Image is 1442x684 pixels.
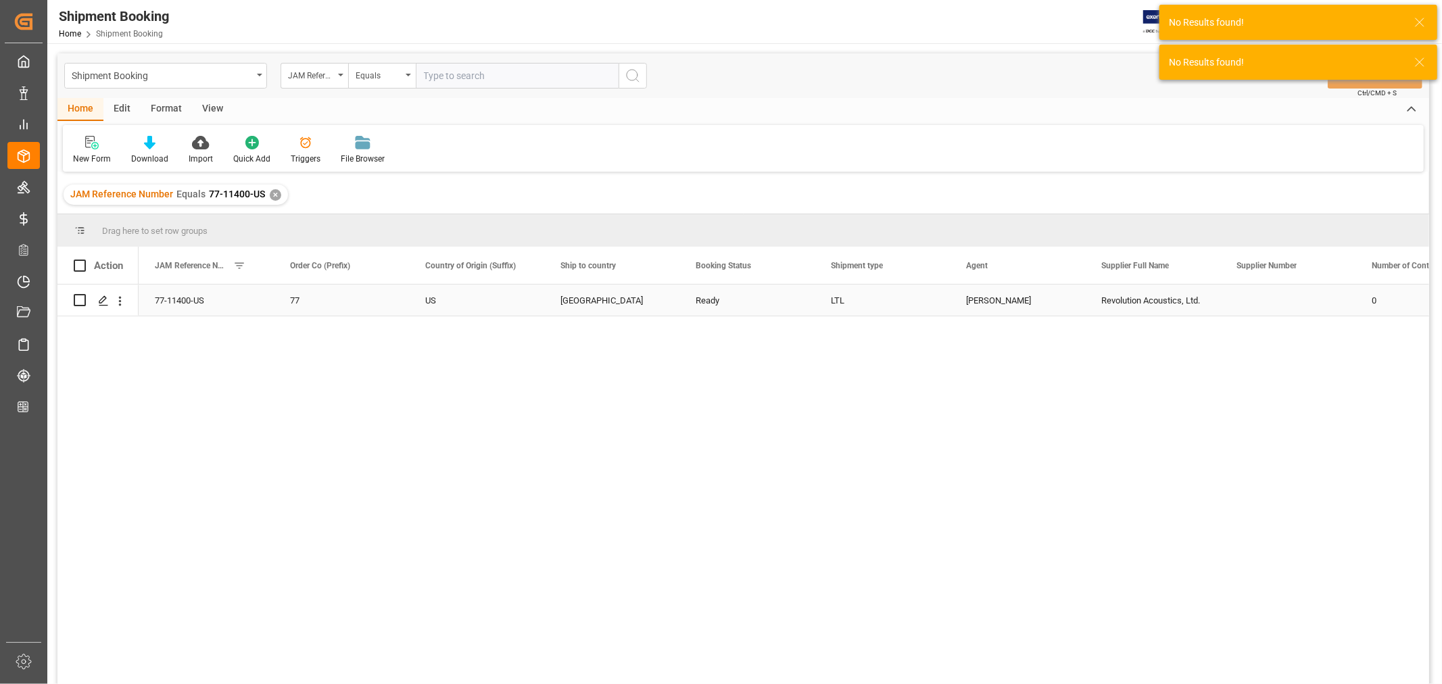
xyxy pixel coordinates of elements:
[57,285,139,316] div: Press SPACE to select this row.
[103,98,141,121] div: Edit
[1169,55,1401,70] div: No Results found!
[290,285,393,316] div: 77
[131,153,168,165] div: Download
[619,63,647,89] button: search button
[72,66,252,83] div: Shipment Booking
[102,226,208,236] span: Drag here to set row groups
[560,261,616,270] span: Ship to country
[1101,261,1169,270] span: Supplier Full Name
[560,285,663,316] div: [GEOGRAPHIC_DATA]
[1143,10,1190,34] img: Exertis%20JAM%20-%20Email%20Logo.jpg_1722504956.jpg
[288,66,334,82] div: JAM Reference Number
[696,285,798,316] div: Ready
[425,285,528,316] div: US
[966,285,1069,316] div: [PERSON_NAME]
[831,261,883,270] span: Shipment type
[233,153,270,165] div: Quick Add
[73,153,111,165] div: New Form
[356,66,402,82] div: Equals
[1236,261,1297,270] span: Supplier Number
[966,261,988,270] span: Agent
[176,189,206,199] span: Equals
[1357,88,1397,98] span: Ctrl/CMD + S
[64,63,267,89] button: open menu
[70,189,173,199] span: JAM Reference Number
[209,189,265,199] span: 77-11400-US
[155,261,228,270] span: JAM Reference Number
[348,63,416,89] button: open menu
[831,285,934,316] div: LTL
[291,153,320,165] div: Triggers
[281,63,348,89] button: open menu
[425,261,516,270] span: Country of Origin (Suffix)
[59,6,169,26] div: Shipment Booking
[189,153,213,165] div: Import
[94,260,123,272] div: Action
[139,285,274,316] div: 77-11400-US
[341,153,385,165] div: File Browser
[59,29,81,39] a: Home
[57,98,103,121] div: Home
[416,63,619,89] input: Type to search
[141,98,192,121] div: Format
[696,261,751,270] span: Booking Status
[192,98,233,121] div: View
[270,189,281,201] div: ✕
[290,261,350,270] span: Order Co (Prefix)
[1169,16,1401,30] div: No Results found!
[1085,285,1220,316] div: Revolution Acoustics, Ltd.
